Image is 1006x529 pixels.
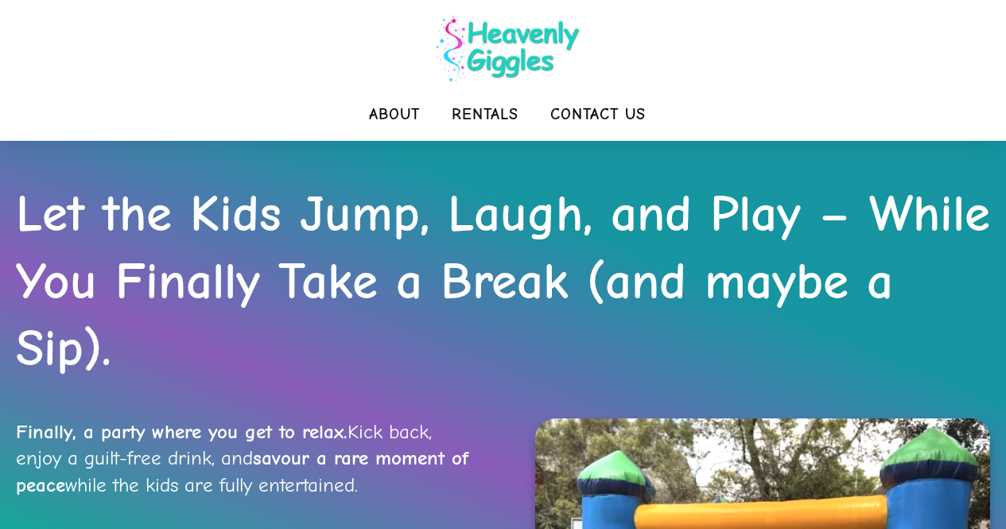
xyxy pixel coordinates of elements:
[369,99,420,130] a: About
[550,99,646,130] a: Contact Us
[16,418,472,499] p: Kick back, enjoy a guilt-free drink, and while the kids are fully entertained.
[16,185,990,378] strong: Let the Kids Jump, Laugh, and Play – While You Finally Take a Break (and maybe a Sip).
[452,99,519,130] a: Rentals
[16,420,348,443] strong: Finally, a party where you get to relax.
